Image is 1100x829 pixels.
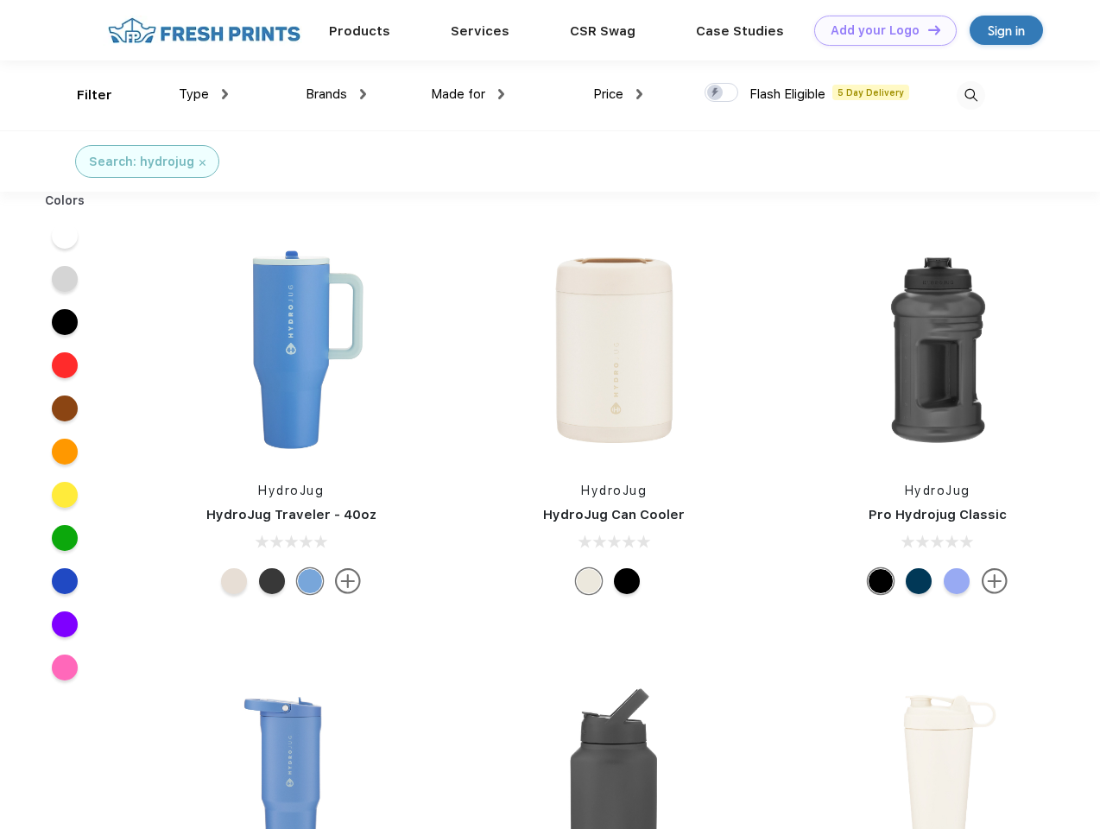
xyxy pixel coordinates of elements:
img: dropdown.png [222,89,228,99]
a: HydroJug [581,484,647,497]
img: more.svg [335,568,361,594]
div: Search: hydrojug [89,153,194,171]
img: dropdown.png [636,89,642,99]
img: more.svg [982,568,1008,594]
div: Riptide [297,568,323,594]
a: Sign in [970,16,1043,45]
div: Black [614,568,640,594]
img: dropdown.png [360,89,366,99]
img: func=resize&h=266 [823,235,1053,465]
div: Colors [32,192,98,210]
div: Navy [906,568,932,594]
a: HydroJug Can Cooler [543,507,685,522]
div: Sign in [988,21,1025,41]
a: Pro Hydrojug Classic [869,507,1007,522]
div: Filter [77,85,112,105]
span: Brands [306,86,347,102]
div: Hyper Blue [944,568,970,594]
img: desktop_search.svg [957,81,985,110]
a: HydroJug [258,484,324,497]
a: Products [329,23,390,39]
span: Type [179,86,209,102]
a: HydroJug Traveler - 40oz [206,507,376,522]
a: HydroJug [905,484,970,497]
img: func=resize&h=266 [499,235,729,465]
div: Black [868,568,894,594]
span: Flash Eligible [749,86,825,102]
div: Black [259,568,285,594]
span: 5 Day Delivery [832,85,909,100]
img: DT [928,25,940,35]
img: fo%20logo%202.webp [103,16,306,46]
div: Cream [221,568,247,594]
img: func=resize&h=266 [176,235,406,465]
img: filter_cancel.svg [199,160,205,166]
span: Price [593,86,623,102]
span: Made for [431,86,485,102]
div: Add your Logo [831,23,920,38]
div: Cream [576,568,602,594]
img: dropdown.png [498,89,504,99]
